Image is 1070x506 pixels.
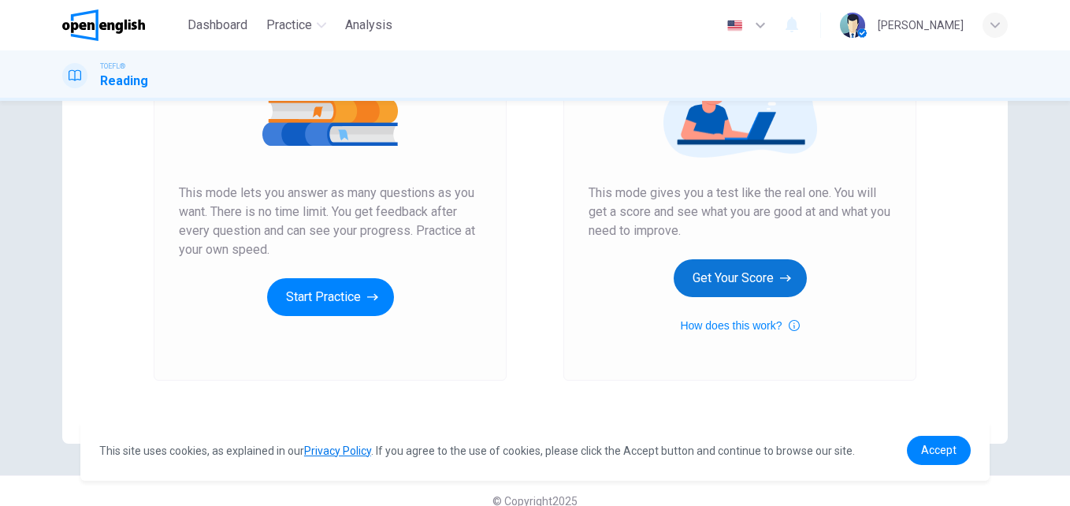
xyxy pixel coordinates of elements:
button: Get Your Score [674,259,807,297]
img: Profile picture [840,13,865,38]
div: [PERSON_NAME] [878,16,964,35]
button: Practice [260,11,333,39]
span: Practice [266,16,312,35]
span: Accept [921,444,957,456]
span: This site uses cookies, as explained in our . If you agree to the use of cookies, please click th... [99,445,855,457]
button: Analysis [339,11,399,39]
span: Dashboard [188,16,247,35]
span: This mode gives you a test like the real one. You will get a score and see what you are good at a... [589,184,891,240]
span: This mode lets you answer as many questions as you want. There is no time limit. You get feedback... [179,184,481,259]
button: Start Practice [267,278,394,316]
img: en [725,20,745,32]
div: cookieconsent [80,420,990,481]
img: OpenEnglish logo [62,9,145,41]
button: How does this work? [680,316,799,335]
a: Privacy Policy [304,445,371,457]
span: Analysis [345,16,392,35]
a: dismiss cookie message [907,436,971,465]
span: TOEFL® [100,61,125,72]
button: Dashboard [181,11,254,39]
h1: Reading [100,72,148,91]
a: OpenEnglish logo [62,9,181,41]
